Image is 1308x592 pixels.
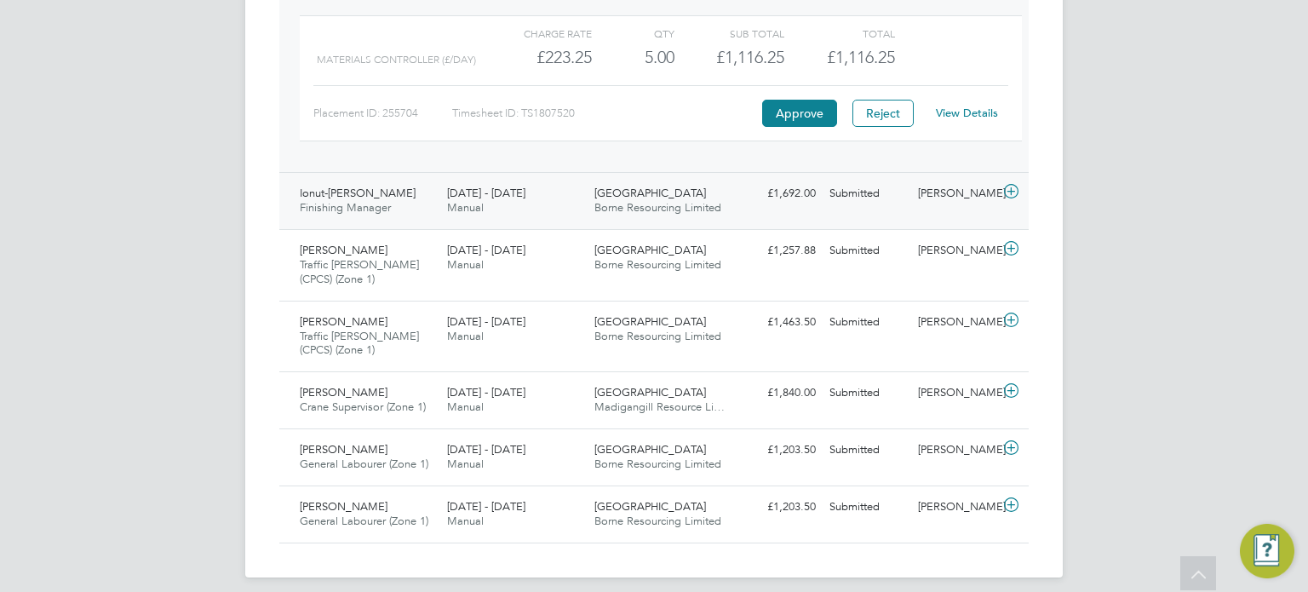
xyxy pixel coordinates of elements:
div: Submitted [823,493,911,521]
span: Borne Resourcing Limited [594,200,721,215]
div: Placement ID: 255704 [313,100,452,127]
span: Manual [447,329,484,343]
span: Materials Controller (£/day) [317,54,476,66]
div: Total [784,23,894,43]
span: Manual [447,457,484,471]
span: Manual [447,514,484,528]
span: Traffic [PERSON_NAME] (CPCS) (Zone 1) [300,257,419,286]
span: [PERSON_NAME] [300,499,387,514]
div: [PERSON_NAME] [911,308,1000,336]
button: Reject [852,100,914,127]
div: Submitted [823,237,911,265]
span: Crane Supervisor (Zone 1) [300,399,426,414]
span: Ionut-[PERSON_NAME] [300,186,416,200]
span: Manual [447,200,484,215]
span: [DATE] - [DATE] [447,314,525,329]
span: [DATE] - [DATE] [447,243,525,257]
span: [PERSON_NAME] [300,385,387,399]
div: Submitted [823,436,911,464]
div: £1,116.25 [674,43,784,72]
span: [DATE] - [DATE] [447,499,525,514]
span: [GEOGRAPHIC_DATA] [594,314,706,329]
div: £1,203.50 [734,493,823,521]
span: [GEOGRAPHIC_DATA] [594,385,706,399]
span: Manual [447,399,484,414]
div: 5.00 [592,43,674,72]
div: Submitted [823,308,911,336]
span: [GEOGRAPHIC_DATA] [594,243,706,257]
button: Approve [762,100,837,127]
div: Timesheet ID: TS1807520 [452,100,758,127]
div: £1,257.88 [734,237,823,265]
span: General Labourer (Zone 1) [300,514,428,528]
span: [PERSON_NAME] [300,314,387,329]
div: Submitted [823,379,911,407]
span: £1,116.25 [827,47,895,67]
span: [PERSON_NAME] [300,442,387,457]
div: Charge rate [482,23,592,43]
span: Finishing Manager [300,200,391,215]
div: [PERSON_NAME] [911,180,1000,208]
div: [PERSON_NAME] [911,379,1000,407]
div: [PERSON_NAME] [911,436,1000,464]
div: £1,840.00 [734,379,823,407]
span: [DATE] - [DATE] [447,186,525,200]
div: £1,463.50 [734,308,823,336]
span: Manual [447,257,484,272]
div: £1,692.00 [734,180,823,208]
span: [GEOGRAPHIC_DATA] [594,442,706,457]
span: [DATE] - [DATE] [447,385,525,399]
button: Engage Resource Center [1240,524,1294,578]
div: Sub Total [674,23,784,43]
span: [PERSON_NAME] [300,243,387,257]
span: Borne Resourcing Limited [594,329,721,343]
span: [GEOGRAPHIC_DATA] [594,499,706,514]
span: Traffic [PERSON_NAME] (CPCS) (Zone 1) [300,329,419,358]
div: [PERSON_NAME] [911,493,1000,521]
span: [DATE] - [DATE] [447,442,525,457]
div: QTY [592,23,674,43]
div: £1,203.50 [734,436,823,464]
span: General Labourer (Zone 1) [300,457,428,471]
span: Madigangill Resource Li… [594,399,725,414]
span: Borne Resourcing Limited [594,257,721,272]
span: Borne Resourcing Limited [594,457,721,471]
span: [GEOGRAPHIC_DATA] [594,186,706,200]
div: £223.25 [482,43,592,72]
div: Submitted [823,180,911,208]
a: View Details [936,106,998,120]
span: Borne Resourcing Limited [594,514,721,528]
div: [PERSON_NAME] [911,237,1000,265]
